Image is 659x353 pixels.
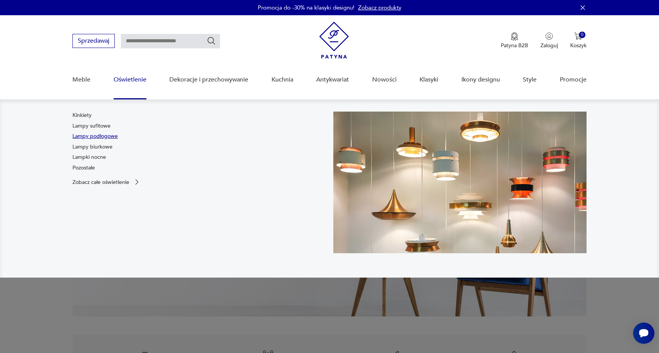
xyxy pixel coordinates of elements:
button: Szukaj [207,36,216,45]
a: Dekoracje i przechowywanie [169,65,248,94]
a: Lampy podłogowe [72,133,118,140]
a: Oświetlenie [114,65,146,94]
img: Ikona koszyka [574,32,582,40]
img: Ikonka użytkownika [545,32,553,40]
a: Kuchnia [272,65,293,94]
a: Style [523,65,537,94]
a: Promocje [560,65,587,94]
button: 0Koszyk [570,32,587,49]
a: Zobacz produkty [358,4,401,11]
a: Ikony designu [461,65,500,94]
img: a9d990cd2508053be832d7f2d4ba3cb1.jpg [333,112,587,253]
a: Lampki nocne [72,153,106,161]
iframe: Smartsupp widget button [633,323,654,344]
a: Lampy biurkowe [72,143,113,151]
a: Klasyki [420,65,438,94]
a: Kinkiety [72,112,92,119]
p: Promocja do -30% na klasyki designu! [258,4,354,11]
a: Nowości [372,65,397,94]
a: Ikona medaluPatyna B2B [501,32,528,49]
img: Ikona medalu [511,32,518,41]
a: Sprzedawaj [72,39,115,44]
p: Zobacz całe oświetlenie [72,180,129,185]
a: Lampy sufitowe [72,122,111,130]
button: Sprzedawaj [72,34,115,48]
a: Pozostałe [72,164,95,172]
p: Patyna B2B [501,42,528,49]
a: Antykwariat [316,65,349,94]
button: Zaloguj [540,32,558,49]
a: Zobacz całe oświetlenie [72,178,141,186]
p: Koszyk [570,42,587,49]
button: Patyna B2B [501,32,528,49]
div: 0 [579,32,585,38]
p: Zaloguj [540,42,558,49]
a: Meble [72,65,90,94]
img: Patyna - sklep z meblami i dekoracjami vintage [319,22,349,59]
